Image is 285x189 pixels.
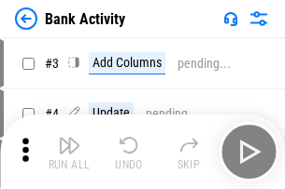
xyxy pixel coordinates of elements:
div: Update [89,102,134,125]
span: # 3 [45,56,59,71]
div: Add Columns [89,52,165,74]
img: Back [15,7,37,30]
span: # 4 [45,106,59,121]
div: Bank Activity [45,10,125,28]
div: pending... [146,107,199,121]
img: Support [223,11,238,26]
img: Settings menu [248,7,270,30]
div: pending... [178,57,231,71]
